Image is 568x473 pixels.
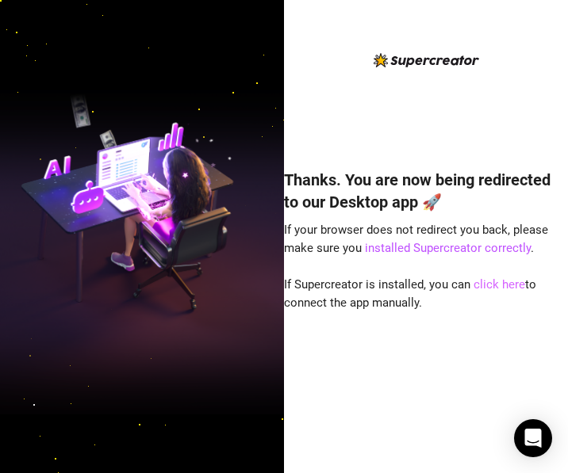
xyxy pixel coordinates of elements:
[374,53,479,67] img: logo-BBDzfeDw.svg
[514,419,552,457] div: Open Intercom Messenger
[284,277,536,311] span: If Supercreator is installed, you can to connect the app manually.
[284,223,548,256] span: If your browser does not redirect you back, please make sure you .
[284,169,568,213] h4: Thanks. You are now being redirected to our Desktop app 🚀
[365,241,531,255] a: installed Supercreator correctly
[474,277,525,292] a: click here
